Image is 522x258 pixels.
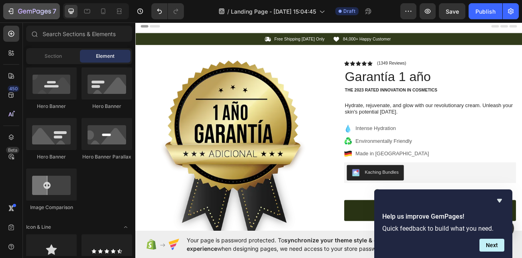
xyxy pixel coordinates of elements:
span: Section [45,53,62,60]
iframe: Design area [135,20,522,233]
p: (1349 Reviews) [301,51,337,57]
div: 450 [8,85,19,92]
p: Intense Hydration [274,130,365,140]
p: Quick feedback to build what you need. [382,225,504,232]
div: Beta [6,147,19,153]
span: synchronize your theme style & enhance your experience [187,237,412,252]
div: Hero Banner [26,153,77,160]
h2: Help us improve GemPages! [382,212,504,221]
span: Draft [343,8,355,15]
div: Help us improve GemPages! [382,196,504,252]
h1: Garantía 1 año [260,59,474,82]
input: Search Sections & Elements [26,26,132,42]
div: Hero Banner [26,103,77,110]
button: Save [439,3,465,19]
p: Free Shipping [DATE] Only [173,20,235,27]
div: Hero Banner Parallax [82,153,132,160]
span: / [227,7,229,16]
div: Hero Banner [82,103,132,110]
button: Kaching Bundles [263,181,334,200]
p: 7 [53,6,56,16]
p: The 2023 Rated Innovation in Cosmetics [261,84,473,91]
span: Toggle open [119,221,132,234]
p: Environmentally Friendly [274,146,365,156]
button: 7 [3,3,60,19]
div: Add to cart [345,232,388,242]
span: Element [96,53,114,60]
div: Publish [475,7,495,16]
button: Add to cart [260,224,474,250]
img: KachingBundles.png [269,185,279,195]
span: Icon & Line [26,223,51,231]
div: Undo/Redo [151,3,184,19]
div: Image Comparison [26,204,77,211]
span: Landing Page - [DATE] 15:04:45 [231,7,316,16]
span: Save [446,8,459,15]
p: Sale Ends In 2 Hours | Limited Time Offer [310,210,436,219]
button: Hide survey [495,196,504,205]
span: Your page is password protected. To when designing pages, we need access to your store password. [187,236,443,253]
p: 84,000+ Happy Customer [258,20,318,27]
button: Publish [469,3,502,19]
p: Hydrate, rejuvenate, and glow with our revolutionary cream. Unleash your skin's potential [DATE]. [261,102,473,119]
div: Kaching Bundles [285,185,328,194]
button: Next question [479,239,504,252]
p: Made in [GEOGRAPHIC_DATA] [274,162,365,171]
